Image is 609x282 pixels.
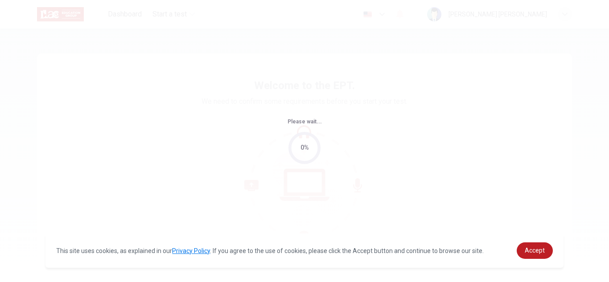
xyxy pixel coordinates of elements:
[517,242,553,259] a: dismiss cookie message
[288,119,322,125] span: Please wait...
[172,247,210,254] a: Privacy Policy
[56,247,484,254] span: This site uses cookies, as explained in our . If you agree to the use of cookies, please click th...
[300,143,309,153] div: 0%
[45,233,563,268] div: cookieconsent
[525,247,545,254] span: Accept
